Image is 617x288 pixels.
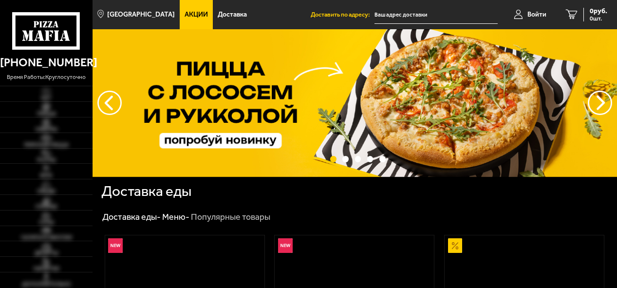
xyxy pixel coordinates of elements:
button: предыдущий [588,91,612,115]
span: Акции [185,11,208,18]
span: 0 руб. [590,8,607,15]
span: Доставить по адресу: [311,12,374,18]
span: Витебский проспект, 31к2, подъезд 6 [374,6,498,24]
div: Популярные товары [191,211,270,223]
button: точки переключения [367,156,374,162]
span: 0 шт. [590,16,607,21]
span: Доставка [218,11,247,18]
button: точки переключения [330,156,337,162]
button: следующий [97,91,122,115]
span: Войти [527,11,546,18]
a: Меню- [162,211,189,222]
img: Новинка [278,238,293,253]
button: точки переключения [355,156,361,162]
a: Доставка еды- [102,211,161,222]
span: [GEOGRAPHIC_DATA] [107,11,175,18]
button: точки переключения [379,156,386,162]
img: Акционный [448,238,463,253]
img: Новинка [108,238,123,253]
h1: Доставка еды [101,184,191,199]
input: Ваш адрес доставки [374,6,498,24]
button: точки переключения [342,156,349,162]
